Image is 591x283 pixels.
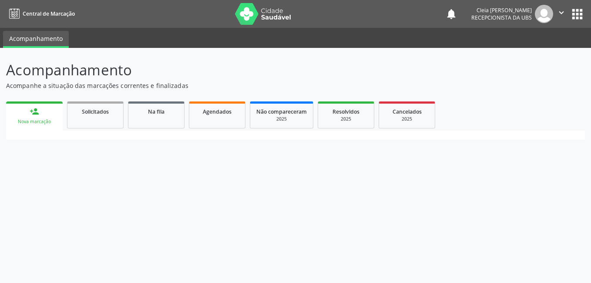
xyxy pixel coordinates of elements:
[471,7,532,14] div: Cleia [PERSON_NAME]
[332,108,359,115] span: Resolvidos
[535,5,553,23] img: img
[445,8,457,20] button: notifications
[6,59,411,81] p: Acompanhamento
[256,108,307,115] span: Não compareceram
[12,118,57,125] div: Nova marcação
[256,116,307,122] div: 2025
[324,116,368,122] div: 2025
[471,14,532,21] span: Recepcionista da UBS
[3,31,69,48] a: Acompanhamento
[82,108,109,115] span: Solicitados
[393,108,422,115] span: Cancelados
[557,8,566,17] i: 
[6,81,411,90] p: Acompanhe a situação das marcações correntes e finalizadas
[553,5,570,23] button: 
[385,116,429,122] div: 2025
[23,10,75,17] span: Central de Marcação
[30,107,39,116] div: person_add
[6,7,75,21] a: Central de Marcação
[203,108,232,115] span: Agendados
[570,7,585,22] button: apps
[148,108,165,115] span: Na fila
